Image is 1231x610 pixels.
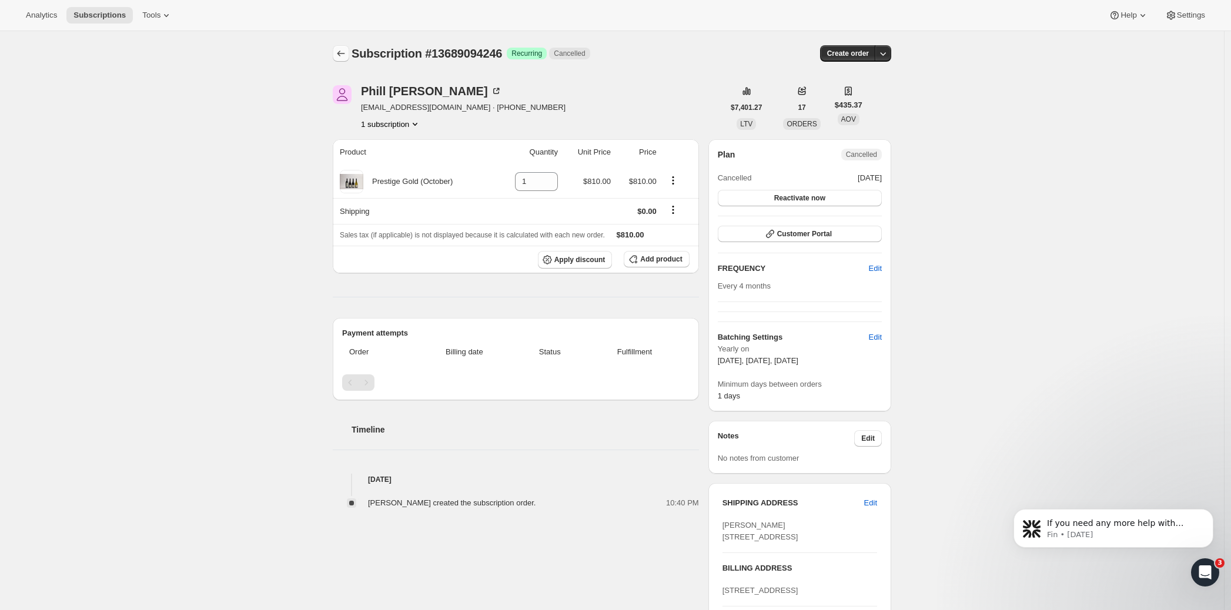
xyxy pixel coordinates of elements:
[858,172,882,184] span: [DATE]
[787,120,817,128] span: ORDERS
[718,454,800,462] span: No notes from customer
[718,356,798,365] span: [DATE], [DATE], [DATE]
[352,47,502,60] span: Subscription #13689094246
[614,139,660,165] th: Price
[538,251,613,269] button: Apply discount
[722,521,798,541] span: [PERSON_NAME] [STREET_ADDRESS]
[629,177,657,186] span: $810.00
[520,346,580,358] span: Status
[862,328,889,347] button: Edit
[827,49,869,58] span: Create order
[554,255,606,264] span: Apply discount
[791,99,812,116] button: 17
[718,343,882,355] span: Yearly on
[342,339,413,365] th: Order
[333,85,352,104] span: Phill Halligan
[1177,11,1205,20] span: Settings
[496,139,561,165] th: Quantity
[846,150,877,159] span: Cancelled
[841,115,856,123] span: AOV
[554,49,585,58] span: Cancelled
[587,346,682,358] span: Fulfillment
[66,7,133,24] button: Subscriptions
[26,11,57,20] span: Analytics
[333,139,496,165] th: Product
[511,49,542,58] span: Recurring
[857,494,884,512] button: Edit
[637,207,657,216] span: $0.00
[777,229,832,239] span: Customer Portal
[640,254,682,264] span: Add product
[718,263,869,274] h2: FREQUENCY
[333,45,349,62] button: Subscriptions
[73,11,126,20] span: Subscriptions
[718,172,752,184] span: Cancelled
[798,103,805,112] span: 17
[718,226,882,242] button: Customer Portal
[869,331,882,343] span: Edit
[722,586,798,595] span: [STREET_ADDRESS]
[664,203,683,216] button: Shipping actions
[731,103,762,112] span: $7,401.27
[718,378,882,390] span: Minimum days between orders
[820,45,876,62] button: Create order
[722,497,864,509] h3: SHIPPING ADDRESS
[862,259,889,278] button: Edit
[135,7,179,24] button: Tools
[718,149,735,160] h2: Plan
[361,85,502,97] div: Phill [PERSON_NAME]
[666,497,699,509] span: 10:40 PM
[19,7,64,24] button: Analytics
[342,327,690,339] h2: Payment attempts
[583,177,611,186] span: $810.00
[342,374,690,391] nav: Pagination
[361,118,421,130] button: Product actions
[835,99,862,111] span: $435.37
[854,430,882,447] button: Edit
[1215,558,1225,568] span: 3
[740,120,752,128] span: LTV
[363,176,453,187] div: Prestige Gold (October)
[368,498,536,507] span: [PERSON_NAME] created the subscription order.
[333,474,699,485] h4: [DATE]
[617,230,644,239] span: $810.00
[718,190,882,206] button: Reactivate now
[1191,558,1219,586] iframe: Intercom live chat
[416,346,513,358] span: Billing date
[624,251,689,267] button: Add product
[864,497,877,509] span: Edit
[340,231,605,239] span: Sales tax (if applicable) is not displayed because it is calculated with each new order.
[718,331,869,343] h6: Batching Settings
[996,484,1231,578] iframe: Intercom notifications message
[1120,11,1136,20] span: Help
[718,281,771,290] span: Every 4 months
[774,193,825,203] span: Reactivate now
[722,562,877,574] h3: BILLING ADDRESS
[664,174,683,187] button: Product actions
[142,11,160,20] span: Tools
[561,139,614,165] th: Unit Price
[724,99,769,116] button: $7,401.27
[361,102,566,113] span: [EMAIL_ADDRESS][DOMAIN_NAME] · [PHONE_NUMBER]
[861,434,875,443] span: Edit
[869,263,882,274] span: Edit
[718,391,740,400] span: 1 days
[718,430,855,447] h3: Notes
[1102,7,1155,24] button: Help
[352,424,699,435] h2: Timeline
[1158,7,1212,24] button: Settings
[333,198,496,224] th: Shipping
